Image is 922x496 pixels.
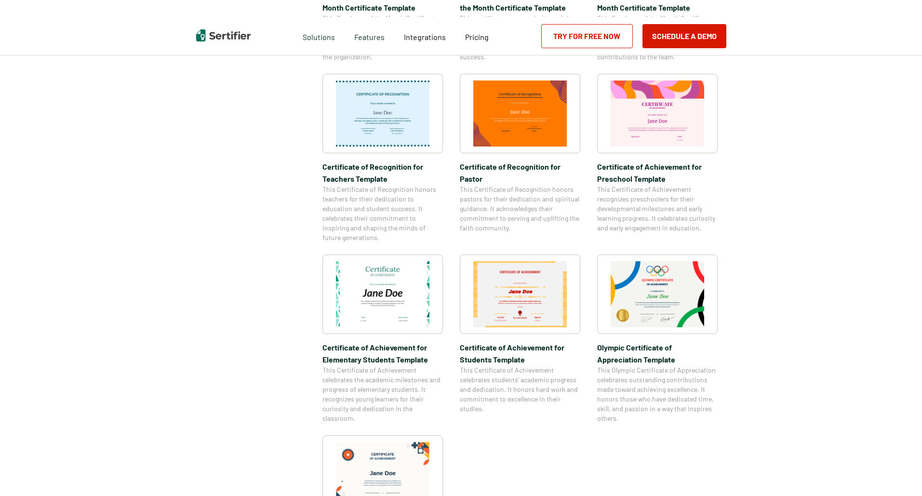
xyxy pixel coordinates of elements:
[322,161,443,185] span: Certificate of Recognition for Teachers Template
[460,74,580,242] a: Certificate of Recognition for PastorCertificate of Recognition for PastorThis Certificate of Rec...
[874,450,922,496] iframe: Chat Widget
[597,74,718,242] a: Certificate of Achievement for Preschool TemplateCertificate of Achievement for Preschool Templat...
[322,341,443,365] span: Certificate of Achievement for Elementary Students Template
[460,185,580,233] span: This Certificate of Recognition honors pastors for their dedication and spiritual guidance. It ac...
[303,30,335,42] span: Solutions
[322,185,443,242] span: This Certificate of Recognition honors teachers for their dedication to education and student suc...
[465,32,489,41] span: Pricing
[322,13,443,62] span: This Employee of the Month Certificate celebrates exceptional dedication, highlighting the recipi...
[404,30,446,42] a: Integrations
[611,80,704,147] img: Certificate of Achievement for Preschool Template
[597,185,718,233] span: This Certificate of Achievement recognizes preschoolers for their developmental milestones and ea...
[460,13,580,62] span: This certificate commends the recipient as Employee of the Month, recognizing their outstanding c...
[597,341,718,365] span: Olympic Certificate of Appreciation​ Template
[541,24,633,48] a: Try for Free Now
[611,261,704,327] img: Olympic Certificate of Appreciation​ Template
[473,80,567,147] img: Certificate of Recognition for Pastor
[460,365,580,414] span: This Certificate of Achievement celebrates students’ academic progress and dedication. It honors ...
[597,161,718,185] span: Certificate of Achievement for Preschool Template
[322,365,443,423] span: This Certificate of Achievement celebrates the academic milestones and progress of elementary stu...
[473,261,567,327] img: Certificate of Achievement for Students Template
[460,341,580,365] span: Certificate of Achievement for Students Template
[597,13,718,62] span: This Employee of the Month Certificate honors the recipient’s exceptional work and dedication. It...
[322,74,443,242] a: Certificate of Recognition for Teachers TemplateCertificate of Recognition for Teachers TemplateT...
[597,255,718,423] a: Olympic Certificate of Appreciation​ TemplateOlympic Certificate of Appreciation​ TemplateThis Ol...
[597,365,718,423] span: This Olympic Certificate of Appreciation celebrates outstanding contributions made toward achievi...
[322,255,443,423] a: Certificate of Achievement for Elementary Students TemplateCertificate of Achievement for Element...
[460,161,580,185] span: Certificate of Recognition for Pastor
[336,261,429,327] img: Certificate of Achievement for Elementary Students Template
[336,80,429,147] img: Certificate of Recognition for Teachers Template
[460,255,580,423] a: Certificate of Achievement for Students TemplateCertificate of Achievement for Students TemplateT...
[354,30,385,42] span: Features
[465,30,489,42] a: Pricing
[196,29,251,41] img: Sertifier | Digital Credentialing Platform
[404,32,446,41] span: Integrations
